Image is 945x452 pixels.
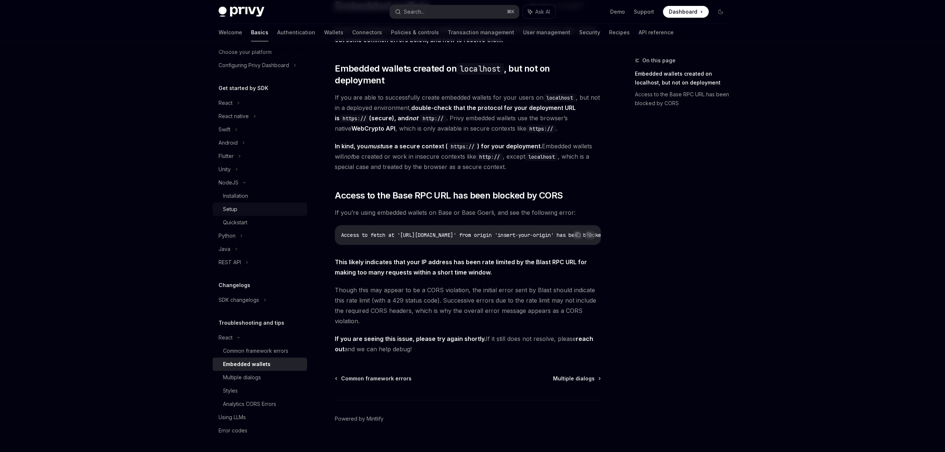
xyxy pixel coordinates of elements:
div: Python [219,231,236,240]
span: If you’re using embedded wallets on Base or Base Goerli, and see the following error: [335,207,601,218]
em: not [344,153,353,160]
button: Toggle dark mode [715,6,726,18]
a: Error codes [213,424,307,437]
a: Connectors [352,24,382,41]
code: http:// [476,153,503,161]
a: Analytics CORS Errors [213,397,307,411]
a: Using LLMs [213,411,307,424]
a: Authentication [277,24,315,41]
div: Embedded wallets [223,360,271,369]
span: If you are able to successfully create embedded wallets for your users on , but not in a deployed... [335,92,601,134]
a: Powered by Mintlify [335,415,384,422]
span: If it still does not resolve, please and we can help debug! [335,334,601,354]
a: Support [634,8,654,15]
code: http:// [420,114,446,123]
span: Access to fetch at '[URL][DOMAIN_NAME]' from origin 'insert-your-origin' has been blocked by CORS... [341,232,657,238]
div: Using LLMs [219,413,246,422]
a: Access to the Base RPC URL has been blocked by CORS [635,89,732,109]
span: Though this may appear to be a CORS violation, the initial error sent by Blast should indicate th... [335,285,601,326]
div: Configuring Privy Dashboard [219,61,289,70]
a: Quickstart [213,216,307,229]
a: Common framework errors [336,375,412,382]
img: dark logo [219,7,264,17]
h5: Changelogs [219,281,250,290]
a: Policies & controls [391,24,439,41]
a: Wallets [324,24,343,41]
span: On this page [642,56,676,65]
span: Multiple dialogs [553,375,595,382]
div: React [219,333,233,342]
div: Setup [223,205,237,214]
h5: Get started by SDK [219,84,268,93]
a: Multiple dialogs [553,375,600,382]
strong: If you are seeing this issue, please try again shortly. [335,335,486,342]
a: Security [579,24,600,41]
div: Android [219,138,238,147]
a: Welcome [219,24,242,41]
div: Flutter [219,152,234,161]
a: Transaction management [448,24,514,41]
span: Ask AI [535,8,550,15]
strong: This likely indicates that your IP address has been rate limited by the Blast RPC URL for making ... [335,258,587,276]
code: localhost [525,153,558,161]
div: NodeJS [219,178,238,187]
div: React native [219,112,249,121]
div: Unity [219,165,231,174]
div: Search... [404,7,425,16]
a: Multiple dialogs [213,371,307,384]
span: Embedded wallets created on , but not on deployment [335,63,601,86]
a: User management [523,24,570,41]
button: Ask AI [523,5,555,18]
h5: Troubleshooting and tips [219,318,284,327]
a: Dashboard [663,6,709,18]
button: Ask AI [585,230,595,239]
div: React [219,99,233,107]
a: Common framework errors [213,344,307,358]
span: Common framework errors [341,375,412,382]
span: Dashboard [669,8,697,15]
code: https:// [526,125,556,133]
div: Multiple dialogs [223,373,261,382]
div: Quickstart [223,218,247,227]
a: API reference [639,24,674,41]
code: https:// [340,114,369,123]
code: localhost [457,63,504,75]
span: Access to the Base RPC URL has been blocked by CORS [335,190,563,201]
em: must [368,142,382,150]
span: Embedded wallets will be created or work in insecure contexts like , except , which is a special ... [335,141,601,172]
div: Styles [223,386,238,395]
a: Recipes [609,24,630,41]
a: Embedded wallets created on localhost, but not on deployment [635,68,732,89]
div: Java [219,245,230,253]
strong: In kind, you use a secure context ( ) for your deployment. [335,142,542,150]
a: Demo [610,8,625,15]
span: ⌘ K [507,9,515,15]
code: https:// [448,142,477,151]
div: REST API [219,258,241,267]
div: Installation [223,192,248,200]
a: Setup [213,203,307,216]
div: Analytics CORS Errors [223,400,276,408]
strong: double-check that the protocol for your deployment URL is (secure), and [335,104,576,122]
button: Copy the contents from the code block [573,230,583,239]
a: Basics [251,24,268,41]
div: Swift [219,125,230,134]
button: Search...⌘K [390,5,519,18]
code: localhost [543,94,576,102]
a: Styles [213,384,307,397]
a: Installation [213,189,307,203]
a: WebCrypto API [351,125,395,132]
a: Embedded wallets [213,358,307,371]
div: SDK changelogs [219,296,259,304]
div: Error codes [219,426,247,435]
div: Common framework errors [223,346,288,355]
em: not [409,114,418,122]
